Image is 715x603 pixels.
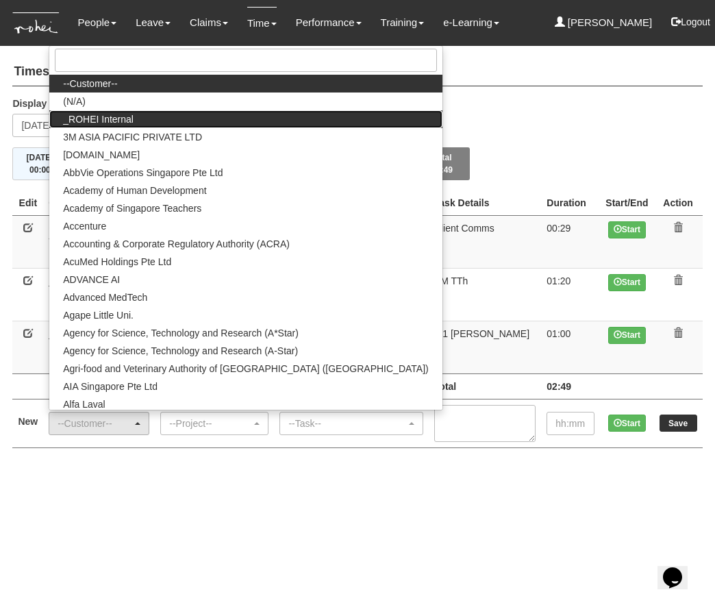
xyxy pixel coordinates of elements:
[63,95,86,108] span: (N/A)
[12,147,702,180] div: Timesheet Week Summary
[43,268,155,321] td: _ROHEI Internal
[49,412,149,435] button: --Customer--
[12,190,43,216] th: Edit
[136,7,171,38] a: Leave
[429,190,542,216] th: Task Details
[429,268,542,321] td: PM TTh
[660,415,697,432] input: Save
[58,417,132,430] div: --Customer--
[541,268,600,321] td: 01:20
[12,147,67,180] button: [DATE]00:00
[429,321,542,373] td: 1-1 [PERSON_NAME]
[77,7,116,38] a: People
[63,148,140,162] span: [DOMAIN_NAME]
[296,7,362,38] a: Performance
[63,397,105,411] span: Alfa Laval
[63,362,428,376] span: Agri-food and Veterinary Authority of [GEOGRAPHIC_DATA] ([GEOGRAPHIC_DATA])
[63,255,171,269] span: AcuMed Holdings Pte Ltd
[541,190,600,216] th: Duration
[169,417,251,430] div: --Project--
[43,321,155,373] td: _ROHEI Internal
[63,201,201,215] span: Academy of Singapore Teachers
[63,166,223,180] span: AbbVie Operations Singapore Pte Ltd
[63,273,120,286] span: ADVANCE AI
[541,373,600,399] td: 02:49
[247,7,277,39] a: Time
[43,190,155,216] th: Client
[63,219,106,233] span: Accenture
[63,237,290,251] span: Accounting & Corporate Regulatory Authority (ACRA)
[63,380,158,393] span: AIA Singapore Pte Ltd
[29,165,51,175] span: 00:00
[608,327,646,344] button: Start
[541,321,600,373] td: 01:00
[555,7,653,38] a: [PERSON_NAME]
[547,412,594,435] input: hh:mm
[63,112,134,126] span: _ROHEI Internal
[63,344,298,358] span: Agency for Science, Technology and Research (A-Star)
[288,417,405,430] div: --Task--
[190,7,228,38] a: Claims
[63,308,134,322] span: Agape Little Uni.
[12,58,702,86] h4: Timesheets
[608,221,646,238] button: Start
[541,215,600,268] td: 00:29
[600,190,653,216] th: Start/End
[63,184,206,197] span: Academy of Human Development
[43,215,155,268] td: Government Technology Agency (GovTech)
[381,7,425,38] a: Training
[657,548,701,589] iframe: chat widget
[63,130,202,144] span: 3M ASIA PACIFIC PRIVATE LTD
[63,77,117,90] span: --Customer--
[160,412,268,435] button: --Project--
[279,412,423,435] button: --Task--
[654,190,703,216] th: Action
[429,215,542,268] td: Client Comms
[434,381,456,392] b: Total
[63,326,299,340] span: Agency for Science, Technology and Research (A*Star)
[608,274,646,291] button: Start
[443,7,499,38] a: e-Learning
[608,415,646,432] button: Start
[63,291,147,304] span: Advanced MedTech
[12,97,101,110] label: Display the week of
[18,415,38,428] label: New
[55,49,436,72] input: Search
